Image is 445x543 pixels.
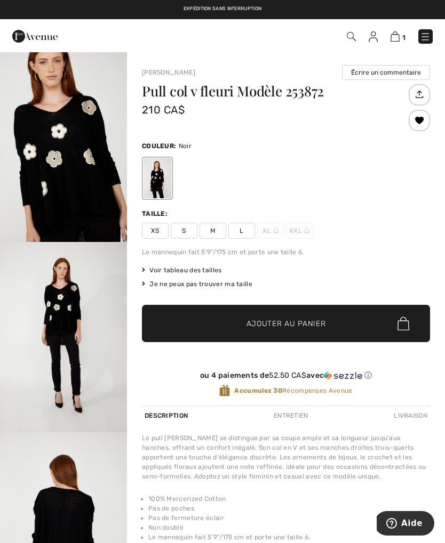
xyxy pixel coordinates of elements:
[148,504,430,513] li: Pas de poches
[142,279,430,289] div: Je ne peux pas trouver ma taille
[148,523,430,532] li: Non doublé
[269,371,306,380] span: 52.50 CA$
[179,142,192,150] span: Noir
[148,494,430,504] li: 100% Mercerized Cotton
[142,223,169,239] span: XS
[324,371,362,380] img: Sezzle
[377,511,434,538] iframe: Ouvre un widget dans lequel vous pouvez trouver plus d’informations
[271,406,311,425] div: Entretien
[142,142,176,150] span: Couleur:
[142,305,430,342] button: Ajouter au panier
[148,532,430,542] li: Le mannequin fait 5'9"/175 cm et porte une taille 6.
[184,6,261,11] a: Expédition sans interruption
[273,228,279,233] img: ring-m.svg
[342,65,430,80] button: Écrire un commentaire
[142,265,222,275] span: Voir tableau des tailles
[369,31,378,42] img: Mes infos
[420,31,431,42] img: Menu
[398,317,409,330] img: Bag.svg
[12,30,58,40] a: 1ère Avenue
[144,158,171,198] div: Noir
[142,103,185,116] span: 210 CA$
[347,32,356,41] img: Recherche
[148,513,430,523] li: Pas de fermeture éclair
[142,406,190,425] div: Description
[286,223,313,239] span: XXL
[142,84,406,98] h1: Pull col v fleuri Modèle 253872
[200,223,226,239] span: M
[142,371,430,380] div: ou 4 paiements de avec
[391,31,400,42] img: Panier d'achat
[228,223,255,239] span: L
[171,223,197,239] span: S
[257,223,284,239] span: XL
[142,433,430,481] div: Le pull [PERSON_NAME] se distingue par sa coupe ample et sa longueur jusqu'aux hanches, offrant u...
[391,30,406,43] a: 1
[142,247,430,257] div: Le mannequin fait 5'9"/175 cm et porte une taille 6.
[12,26,58,47] img: 1ère Avenue
[391,406,430,425] div: Livraison
[304,228,309,233] img: ring-m.svg
[234,387,282,394] strong: Accumulez 30
[142,371,430,384] div: ou 4 paiements de52.50 CA$avecSezzle Cliquez pour en savoir plus sur Sezzle
[247,318,326,329] span: Ajouter au panier
[142,69,195,76] a: [PERSON_NAME]
[219,384,230,397] img: Récompenses Avenue
[402,34,406,42] span: 1
[234,386,352,395] span: Récompenses Avenue
[142,209,170,218] div: Taille:
[410,85,428,103] img: Partagez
